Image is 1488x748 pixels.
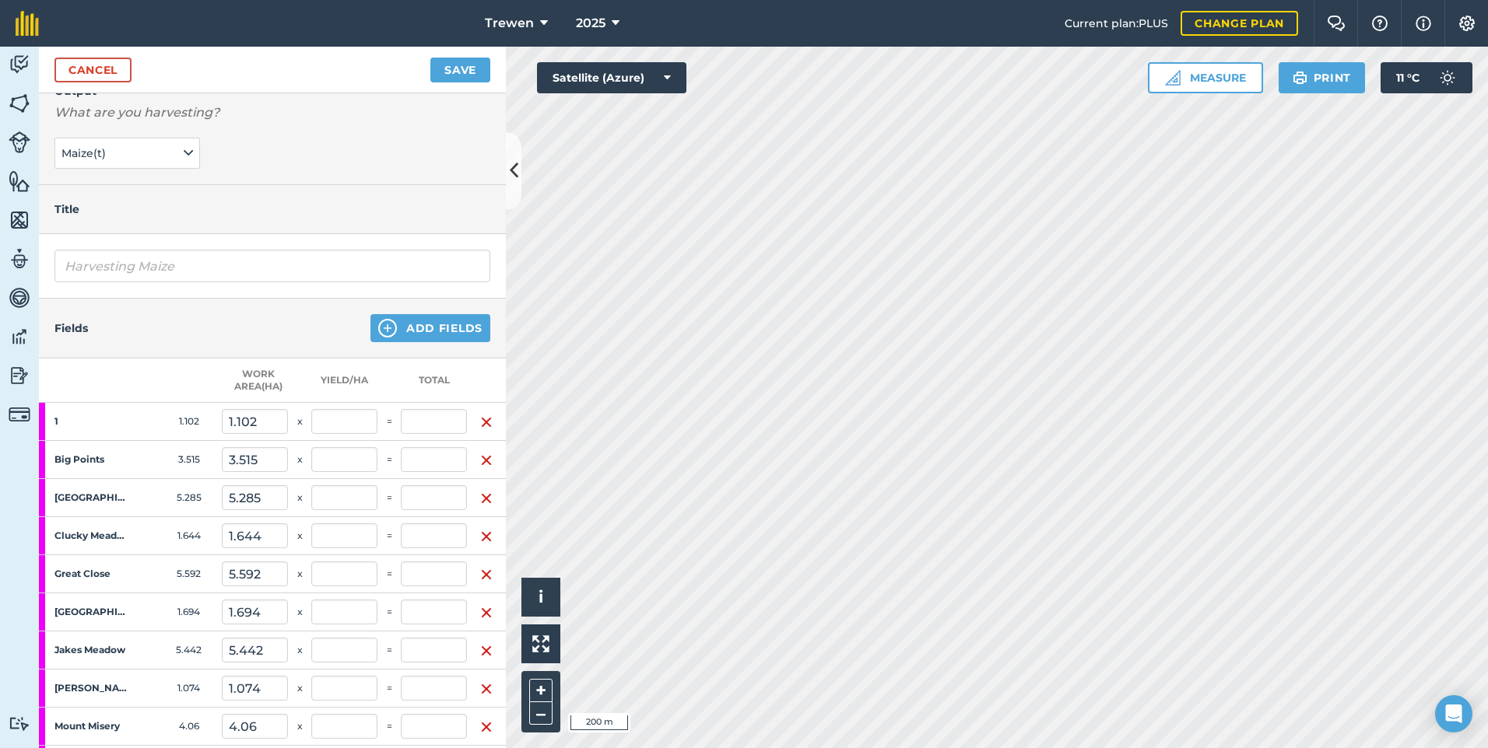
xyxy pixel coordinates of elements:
[529,679,553,702] button: +
[480,489,493,508] img: svg+xml;base64,PHN2ZyB4bWxucz0iaHR0cDovL3d3dy53My5vcmcvMjAwMC9zdmciIHdpZHRoPSIxNiIgaGVpZ2h0PSIyNC...
[1181,11,1298,36] a: Change plan
[480,603,493,622] img: svg+xml;base64,PHN2ZyB4bWxucz0iaHR0cDovL3d3dy53My5vcmcvMjAwMC9zdmciIHdpZHRoPSIxNiIgaGVpZ2h0PSIyNC...
[1327,16,1346,31] img: Two speech bubbles overlapping with the left bubble in the forefront
[521,578,560,617] button: i
[288,631,311,669] td: x
[377,479,401,517] td: =
[377,555,401,593] td: =
[288,441,311,479] td: x
[480,565,493,584] img: svg+xml;base64,PHN2ZyB4bWxucz0iaHR0cDovL3d3dy53My5vcmcvMjAwMC9zdmciIHdpZHRoPSIxNiIgaGVpZ2h0PSIyNC...
[1432,62,1463,93] img: svg+xml;base64,PD94bWwgdmVyc2lvbj0iMS4wIiBlbmNvZGluZz0idXRmLTgiPz4KPCEtLSBHZW5lcmF0b3I6IEFkb2JlIE...
[480,680,493,698] img: svg+xml;base64,PHN2ZyB4bWxucz0iaHR0cDovL3d3dy53My5vcmcvMjAwMC9zdmciIHdpZHRoPSIxNiIgaGVpZ2h0PSIyNC...
[156,517,222,555] td: 1.644
[1148,62,1263,93] button: Measure
[54,415,128,428] strong: 1
[9,208,30,232] img: svg+xml;base64,PHN2ZyB4bWxucz0iaHR0cDovL3d3dy53My5vcmcvMjAwMC9zdmciIHdpZHRoPSI1NiIgaGVpZ2h0PSI2MC...
[156,593,222,631] td: 1.694
[54,491,128,504] strong: [GEOGRAPHIC_DATA]
[288,555,311,593] td: x
[311,358,377,403] th: Yield / Ha
[1165,70,1181,86] img: Ruler icon
[1396,62,1420,93] span: 11 ° C
[9,364,30,387] img: svg+xml;base64,PD94bWwgdmVyc2lvbj0iMS4wIiBlbmNvZGluZz0idXRmLTgiPz4KPCEtLSBHZW5lcmF0b3I6IEFkb2JlIE...
[54,720,128,732] strong: Mount Misery
[156,631,222,669] td: 5.442
[54,453,128,466] strong: Big Points
[288,669,311,708] td: x
[1279,62,1366,93] button: Print
[377,708,401,746] td: =
[480,527,493,546] img: svg+xml;base64,PHN2ZyB4bWxucz0iaHR0cDovL3d3dy53My5vcmcvMjAwMC9zdmciIHdpZHRoPSIxNiIgaGVpZ2h0PSIyNC...
[529,702,553,725] button: –
[1416,14,1431,33] img: svg+xml;base64,PHN2ZyB4bWxucz0iaHR0cDovL3d3dy53My5vcmcvMjAwMC9zdmciIHdpZHRoPSIxNyIgaGVpZ2h0PSIxNy...
[9,131,30,153] img: svg+xml;base64,PD94bWwgdmVyc2lvbj0iMS4wIiBlbmNvZGluZz0idXRmLTgiPz4KPCEtLSBHZW5lcmF0b3I6IEFkb2JlIE...
[288,403,311,441] td: x
[61,145,109,162] span: Maize ( t )
[288,517,311,555] td: x
[54,320,88,337] h4: Fields
[156,479,222,517] td: 5.285
[9,170,30,193] img: svg+xml;base64,PHN2ZyB4bWxucz0iaHR0cDovL3d3dy53My5vcmcvMjAwMC9zdmciIHdpZHRoPSI1NiIgaGVpZ2h0PSI2MC...
[9,325,30,348] img: svg+xml;base64,PD94bWwgdmVyc2lvbj0iMS4wIiBlbmNvZGluZz0idXRmLTgiPz4KPCEtLSBHZW5lcmF0b3I6IEFkb2JlIE...
[1381,62,1472,93] button: 11 °C
[576,14,605,33] span: 2025
[430,58,490,82] button: Save
[156,403,222,441] td: 1.102
[9,53,30,76] img: svg+xml;base64,PD94bWwgdmVyc2lvbj0iMS4wIiBlbmNvZGluZz0idXRmLTgiPz4KPCEtLSBHZW5lcmF0b3I6IEFkb2JlIE...
[377,669,401,708] td: =
[1065,15,1168,32] span: Current plan : PLUS
[1458,16,1476,31] img: A cog icon
[537,62,686,93] button: Satellite (Azure)
[480,451,493,470] img: svg+xml;base64,PHN2ZyB4bWxucz0iaHR0cDovL3d3dy53My5vcmcvMjAwMC9zdmciIHdpZHRoPSIxNiIgaGVpZ2h0PSIyNC...
[54,138,200,169] button: Maize(t)
[54,250,490,282] input: What needs doing?
[54,201,490,218] h4: Title
[54,530,128,542] strong: Clucky Meadow
[401,358,467,403] th: Total
[9,286,30,309] img: svg+xml;base64,PD94bWwgdmVyc2lvbj0iMS4wIiBlbmNvZGluZz0idXRmLTgiPz4KPCEtLSBHZW5lcmF0b3I6IEFkb2JlIE...
[9,247,30,271] img: svg+xml;base64,PD94bWwgdmVyc2lvbj0iMS4wIiBlbmNvZGluZz0idXRmLTgiPz4KPCEtLSBHZW5lcmF0b3I6IEFkb2JlIE...
[156,708,222,746] td: 4.06
[222,358,288,403] th: Work area ( Ha )
[539,587,543,606] span: i
[54,105,219,120] em: What are you harvesting?
[377,403,401,441] td: =
[1435,695,1472,732] div: Open Intercom Messenger
[480,413,493,432] img: svg+xml;base64,PHN2ZyB4bWxucz0iaHR0cDovL3d3dy53My5vcmcvMjAwMC9zdmciIHdpZHRoPSIxNiIgaGVpZ2h0PSIyNC...
[377,441,401,479] td: =
[288,593,311,631] td: x
[16,11,39,36] img: fieldmargin Logo
[377,593,401,631] td: =
[9,716,30,731] img: svg+xml;base64,PD94bWwgdmVyc2lvbj0iMS4wIiBlbmNvZGluZz0idXRmLTgiPz4KPCEtLSBHZW5lcmF0b3I6IEFkb2JlIE...
[156,669,222,708] td: 1.074
[9,92,30,115] img: svg+xml;base64,PHN2ZyB4bWxucz0iaHR0cDovL3d3dy53My5vcmcvMjAwMC9zdmciIHdpZHRoPSI1NiIgaGVpZ2h0PSI2MC...
[485,14,534,33] span: Trewen
[480,641,493,660] img: svg+xml;base64,PHN2ZyB4bWxucz0iaHR0cDovL3d3dy53My5vcmcvMjAwMC9zdmciIHdpZHRoPSIxNiIgaGVpZ2h0PSIyNC...
[532,635,549,652] img: Four arrows, one pointing top left, one top right, one bottom right and the last bottom left
[377,631,401,669] td: =
[54,682,128,694] strong: [PERSON_NAME] Eddystone
[9,404,30,425] img: svg+xml;base64,PD94bWwgdmVyc2lvbj0iMS4wIiBlbmNvZGluZz0idXRmLTgiPz4KPCEtLSBHZW5lcmF0b3I6IEFkb2JlIE...
[377,517,401,555] td: =
[1370,16,1389,31] img: A question mark icon
[54,58,132,82] a: Cancel
[288,708,311,746] td: x
[156,441,222,479] td: 3.515
[480,718,493,736] img: svg+xml;base64,PHN2ZyB4bWxucz0iaHR0cDovL3d3dy53My5vcmcvMjAwMC9zdmciIHdpZHRoPSIxNiIgaGVpZ2h0PSIyNC...
[54,568,128,580] strong: Great Close
[378,319,397,337] img: svg+xml;base64,PHN2ZyB4bWxucz0iaHR0cDovL3d3dy53My5vcmcvMjAwMC9zdmciIHdpZHRoPSIxNCIgaGVpZ2h0PSIyNC...
[1293,68,1307,87] img: svg+xml;base64,PHN2ZyB4bWxucz0iaHR0cDovL3d3dy53My5vcmcvMjAwMC9zdmciIHdpZHRoPSIxOSIgaGVpZ2h0PSIyNC...
[156,555,222,593] td: 5.592
[54,644,128,656] strong: Jakes Meadow
[370,314,490,342] button: Add Fields
[288,479,311,517] td: x
[54,606,128,618] strong: [GEOGRAPHIC_DATA]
